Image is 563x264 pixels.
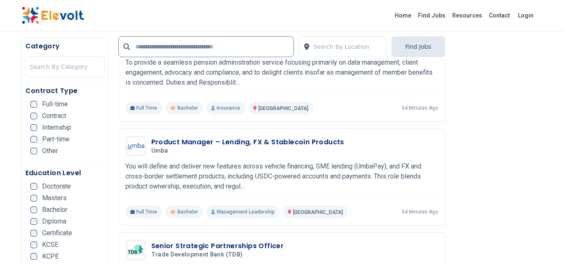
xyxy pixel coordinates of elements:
span: Full-time [42,101,68,108]
input: Contract [30,113,37,119]
span: Part-time [42,136,70,143]
input: Bachelor [30,206,37,213]
h3: Senior Strategic Partnerships Officer [151,241,284,251]
h3: Product Manager – Lending, FX & Stablecoin Products [151,137,344,147]
p: Full Time [125,205,163,219]
input: Doctorate [30,183,37,190]
input: Internship [30,124,37,131]
h5: Contract Type [25,86,105,96]
span: [GEOGRAPHIC_DATA] [258,106,308,111]
span: Doctorate [42,183,71,190]
h5: Education Level [25,168,105,178]
a: Resources [449,9,485,22]
input: Diploma [30,218,37,225]
img: Trade Development Bank (TDB) [128,241,144,258]
a: Login [513,7,538,24]
span: Certificate [42,230,72,236]
a: Find Jobs [415,9,449,22]
span: Umba [151,147,168,155]
span: KCPE [42,253,59,260]
span: Trade Development Bank (TDB) [151,251,243,259]
p: 54 minutes ago [402,209,438,215]
span: Bachelor [42,206,68,213]
a: MinetPension AdministratorMinetTo provide a seamless pension administration service focusing prim... [125,32,438,115]
span: Bachelor [178,105,198,111]
p: You will define and deliver new features across vehicle financing, SME lending (UmbaPay), and FX ... [125,161,438,191]
a: Home [391,9,415,22]
h5: Category [25,41,105,51]
span: Other [42,148,58,154]
p: Management Leadership [206,205,280,219]
span: Internship [42,124,71,131]
img: Umba [128,138,144,154]
span: Bachelor [178,209,198,215]
p: Full Time [125,101,163,115]
input: Part-time [30,136,37,143]
span: KCSE [42,241,58,248]
span: Diploma [42,218,66,225]
input: Other [30,148,37,154]
button: Find Jobs [391,36,445,57]
input: Certificate [30,230,37,236]
iframe: Chat Widget [521,224,563,264]
p: Insurance [206,101,245,115]
span: Masters [42,195,67,201]
p: 54 minutes ago [402,105,438,111]
input: Masters [30,195,37,201]
span: Contract [42,113,66,119]
img: Elevolt [22,7,84,24]
p: To provide a seamless pension administration service focusing primarily on data management, clien... [125,58,438,88]
span: [GEOGRAPHIC_DATA] [293,209,343,215]
a: Contact [485,9,513,22]
input: KCSE [30,241,37,248]
input: Full-time [30,101,37,108]
a: UmbaProduct Manager – Lending, FX & Stablecoin ProductsUmbaYou will define and deliver new featur... [125,136,438,219]
input: KCPE [30,253,37,260]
